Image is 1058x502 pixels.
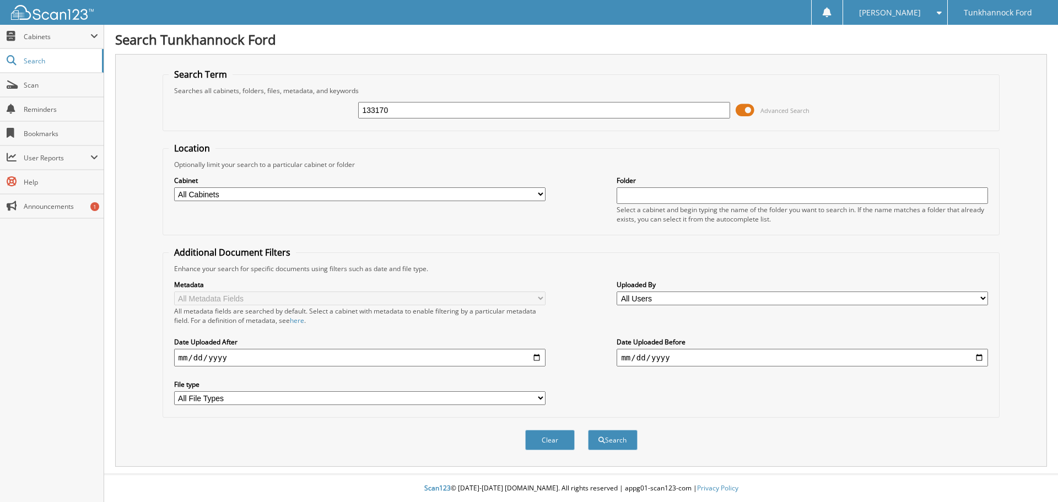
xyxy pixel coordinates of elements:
div: © [DATE]-[DATE] [DOMAIN_NAME]. All rights reserved | appg01-scan123-com | [104,475,1058,502]
div: Enhance your search for specific documents using filters such as date and file type. [169,264,994,273]
div: All metadata fields are searched by default. Select a cabinet with metadata to enable filtering b... [174,306,546,325]
button: Search [588,430,638,450]
div: Optionally limit your search to a particular cabinet or folder [169,160,994,169]
span: Scan [24,80,98,90]
legend: Additional Document Filters [169,246,296,258]
legend: Location [169,142,215,154]
span: Help [24,177,98,187]
input: start [174,349,546,366]
img: scan123-logo-white.svg [11,5,94,20]
label: Uploaded By [617,280,988,289]
div: 1 [90,202,99,211]
h1: Search Tunkhannock Ford [115,30,1047,48]
label: Folder [617,176,988,185]
span: Announcements [24,202,98,211]
a: here [290,316,304,325]
div: Select a cabinet and begin typing the name of the folder you want to search in. If the name match... [617,205,988,224]
span: Tunkhannock Ford [964,9,1032,16]
legend: Search Term [169,68,233,80]
span: Cabinets [24,32,90,41]
span: Advanced Search [760,106,809,115]
div: Searches all cabinets, folders, files, metadata, and keywords [169,86,994,95]
span: Bookmarks [24,129,98,138]
span: User Reports [24,153,90,163]
label: Date Uploaded After [174,337,546,347]
span: Reminders [24,105,98,114]
span: [PERSON_NAME] [859,9,921,16]
button: Clear [525,430,575,450]
label: Metadata [174,280,546,289]
span: Search [24,56,96,66]
label: Cabinet [174,176,546,185]
span: Scan123 [424,483,451,493]
a: Privacy Policy [697,483,738,493]
label: Date Uploaded Before [617,337,988,347]
input: end [617,349,988,366]
label: File type [174,380,546,389]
